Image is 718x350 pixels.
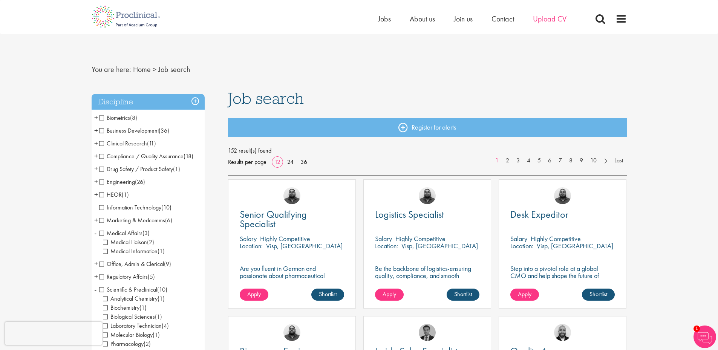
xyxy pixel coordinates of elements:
span: Biometrics [99,114,130,122]
span: Salary [375,234,392,243]
span: Marketing & Medcomms [99,216,165,224]
p: Be the backbone of logistics-ensuring quality, compliance, and smooth operations in a dynamic env... [375,265,479,286]
span: Analytical Chemistry [103,295,165,303]
span: (6) [165,216,172,224]
p: Visp, [GEOGRAPHIC_DATA] [537,241,613,250]
span: Analytical Chemistry [103,295,158,303]
span: Location: [375,241,398,250]
span: (1) [158,295,165,303]
span: Apply [247,290,261,298]
a: Contact [491,14,514,24]
span: Engineering [99,178,135,186]
a: Apply [240,289,268,301]
a: 3 [513,156,524,165]
span: (4) [162,322,169,330]
p: Highly Competitive [531,234,581,243]
a: 36 [298,158,310,166]
span: > [153,64,156,74]
span: Scientific & Preclinical [99,286,157,293]
span: Biometrics [99,114,137,122]
span: Biological Sciences [103,313,162,321]
span: Drug Safety / Product Safety [99,165,173,173]
span: (2) [144,340,151,348]
span: (1) [155,313,162,321]
span: (1) [153,331,160,339]
img: Chatbot [694,326,716,348]
a: Carl Gbolade [419,324,436,341]
span: HEOR [99,191,129,199]
a: 6 [544,156,555,165]
a: Register for alerts [228,118,627,137]
a: 8 [565,156,576,165]
img: Ashley Bennett [419,187,436,204]
a: 7 [555,156,566,165]
span: Senior Qualifying Specialist [240,208,307,230]
img: Ashley Bennett [554,187,571,204]
span: (3) [142,229,150,237]
a: Shortlist [582,289,615,301]
span: Results per page [228,156,266,168]
span: (10) [161,203,171,211]
span: Job search [158,64,190,74]
span: Apply [383,290,396,298]
span: Biochemistry [103,304,139,312]
span: (1) [122,191,129,199]
span: (26) [135,178,145,186]
span: Laboratory Technician [103,322,162,330]
span: + [94,150,98,162]
a: 1 [491,156,502,165]
p: Visp, [GEOGRAPHIC_DATA] [401,241,478,250]
p: Are you fluent in German and passionate about pharmaceutical compliance? Ready to take the lead i... [240,265,344,308]
span: Pharmacology [103,340,151,348]
span: Engineering [99,178,145,186]
span: Office, Admin & Clerical [99,260,164,268]
a: About us [410,14,435,24]
a: 5 [534,156,545,165]
span: Jobs [378,14,391,24]
span: Compliance / Quality Assurance [99,152,184,160]
span: Clinical Research [99,139,156,147]
a: 24 [285,158,296,166]
span: Desk Expeditor [510,208,568,221]
span: Pharmacology [103,340,144,348]
a: Desk Expeditor [510,210,615,219]
a: 9 [576,156,587,165]
a: Last [611,156,627,165]
span: + [94,125,98,136]
span: + [94,163,98,174]
span: + [94,258,98,269]
span: Business Development [99,127,159,134]
span: Medical Liaison [103,238,154,246]
a: breadcrumb link [133,64,151,74]
div: Discipline [92,94,205,110]
a: Logistics Specialist [375,210,479,219]
span: Join us [454,14,473,24]
a: Shortlist [447,289,479,301]
img: Ashley Bennett [283,187,300,204]
a: Apply [510,289,539,301]
a: Senior Qualifying Specialist [240,210,344,229]
a: Shortlist [311,289,344,301]
span: Medical Information [103,247,158,255]
span: Regulatory Affairs [99,273,148,281]
span: + [94,189,98,200]
span: Logistics Specialist [375,208,444,221]
img: Jordan Kiely [554,324,571,341]
span: Scientific & Preclinical [99,286,167,293]
span: (9) [164,260,171,268]
a: Upload CV [533,14,566,24]
span: (2) [147,238,154,246]
span: Office, Admin & Clerical [99,260,171,268]
span: Information Technology [99,203,171,211]
img: Ashley Bennett [283,324,300,341]
p: Highly Competitive [395,234,445,243]
span: Medical Liaison [103,238,147,246]
span: Molecular Biology [103,331,160,339]
span: Drug Safety / Product Safety [99,165,180,173]
a: 10 [586,156,600,165]
span: + [94,271,98,282]
span: - [94,227,96,238]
